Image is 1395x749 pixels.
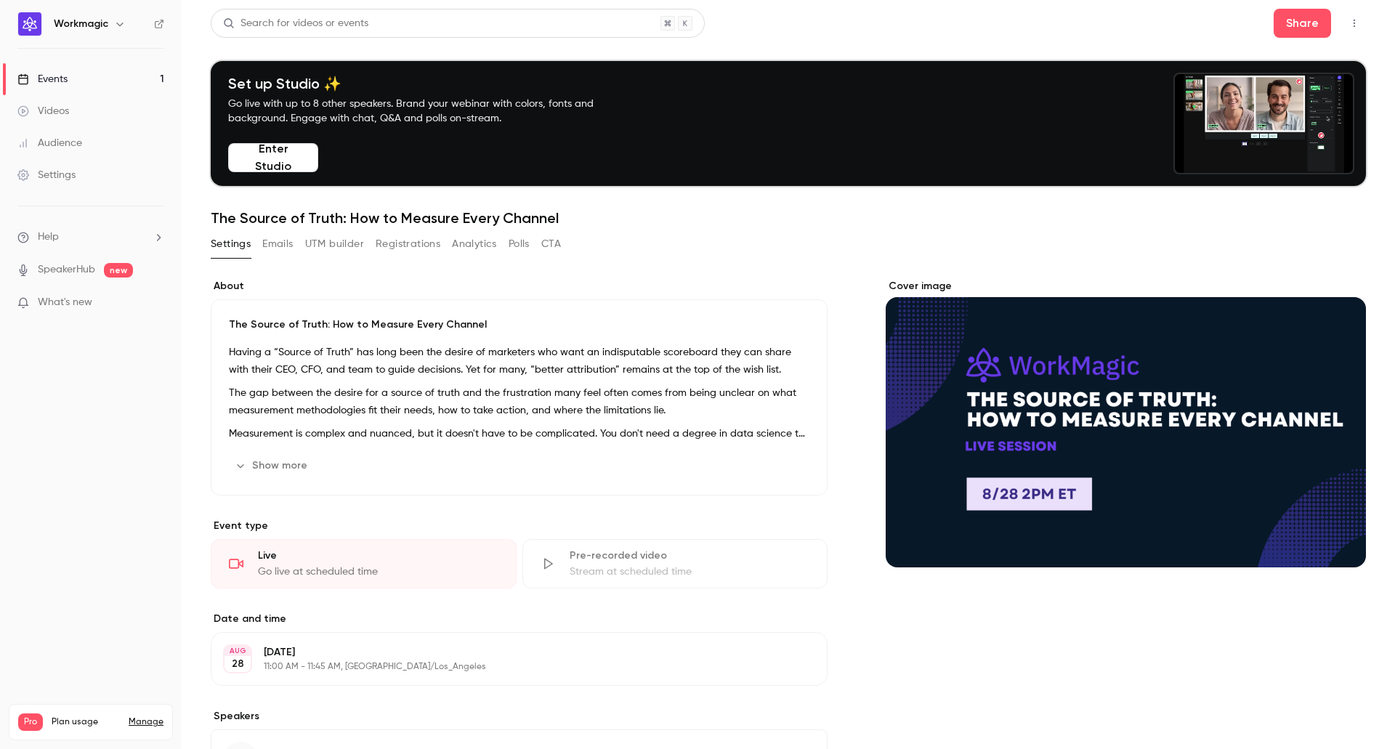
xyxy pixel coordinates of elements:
label: Cover image [886,279,1366,293]
label: About [211,279,828,293]
span: new [104,263,133,278]
div: AUG [225,646,251,656]
button: Emails [262,232,293,256]
button: Enter Studio [228,143,318,172]
div: Videos [17,104,69,118]
div: Stream at scheduled time [570,564,810,579]
h4: Set up Studio ✨ [228,75,628,92]
p: 11:00 AM - 11:45 AM, [GEOGRAPHIC_DATA]/Los_Angeles [264,661,751,673]
img: Workmagic [18,12,41,36]
h1: The Source of Truth: How to Measure Every Channel [211,209,1366,227]
label: Speakers [211,709,828,724]
p: The gap between the desire for a source of truth and the frustration many feel often comes from b... [229,384,809,419]
li: help-dropdown-opener [17,230,164,245]
button: Share [1274,9,1331,38]
a: SpeakerHub [38,262,95,278]
div: Live [258,548,498,563]
span: Pro [18,713,43,731]
div: Search for videos or events [223,16,368,31]
p: 28 [232,657,244,671]
div: Pre-recorded video [570,548,810,563]
button: CTA [541,232,561,256]
p: Go live with up to 8 other speakers. Brand your webinar with colors, fonts and background. Engage... [228,97,628,126]
label: Date and time [211,612,828,626]
p: Having a “Source of Truth” has long been the desire of marketers who want an indisputable scorebo... [229,344,809,378]
div: Events [17,72,68,86]
button: Settings [211,232,251,256]
span: Help [38,230,59,245]
p: [DATE] [264,645,751,660]
p: Measurement is complex and nuanced, but it doesn't have to be complicated. You don't need a degre... [229,425,809,442]
p: Event type [211,519,828,533]
button: UTM builder [305,232,364,256]
h6: Workmagic [54,17,108,31]
span: Plan usage [52,716,120,728]
div: Audience [17,136,82,150]
div: Settings [17,168,76,182]
div: Go live at scheduled time [258,564,498,579]
p: The Source of Truth: How to Measure Every Channel [229,317,809,332]
button: Registrations [376,232,440,256]
div: LiveGo live at scheduled time [211,539,517,588]
a: Manage [129,716,163,728]
div: Pre-recorded videoStream at scheduled time [522,539,828,588]
span: What's new [38,295,92,310]
button: Polls [509,232,530,256]
section: Cover image [886,279,1366,567]
button: Show more [229,454,316,477]
button: Analytics [452,232,497,256]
